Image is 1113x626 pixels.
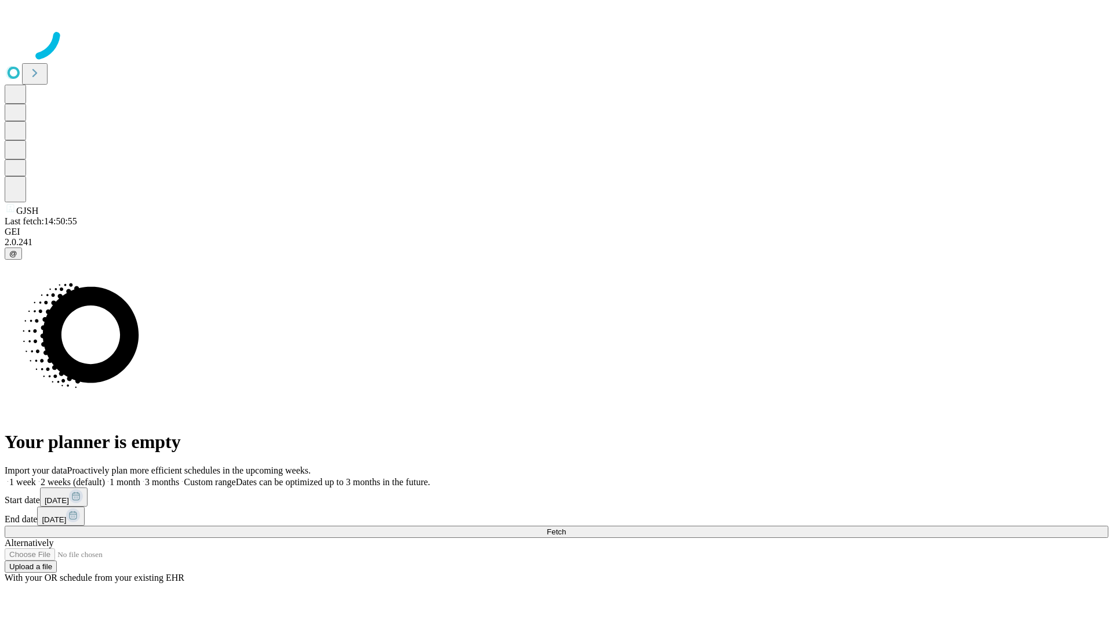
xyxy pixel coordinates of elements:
[5,507,1108,526] div: End date
[5,227,1108,237] div: GEI
[42,515,66,524] span: [DATE]
[5,487,1108,507] div: Start date
[5,237,1108,248] div: 2.0.241
[5,573,184,583] span: With your OR schedule from your existing EHR
[5,248,22,260] button: @
[16,206,38,216] span: GJSH
[5,431,1108,453] h1: Your planner is empty
[5,216,77,226] span: Last fetch: 14:50:55
[67,465,311,475] span: Proactively plan more efficient schedules in the upcoming weeks.
[547,527,566,536] span: Fetch
[9,249,17,258] span: @
[5,561,57,573] button: Upload a file
[5,526,1108,538] button: Fetch
[45,496,69,505] span: [DATE]
[37,507,85,526] button: [DATE]
[145,477,179,487] span: 3 months
[40,487,88,507] button: [DATE]
[110,477,140,487] span: 1 month
[5,538,53,548] span: Alternatively
[236,477,430,487] span: Dates can be optimized up to 3 months in the future.
[184,477,235,487] span: Custom range
[5,465,67,475] span: Import your data
[9,477,36,487] span: 1 week
[41,477,105,487] span: 2 weeks (default)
